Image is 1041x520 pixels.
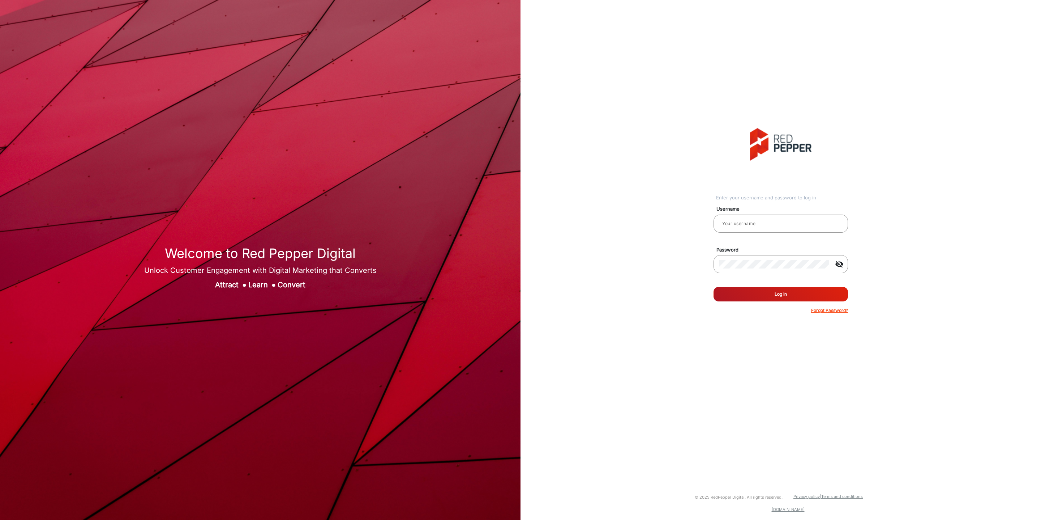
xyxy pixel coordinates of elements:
a: | [820,494,821,499]
span: ● [242,280,247,289]
div: Enter your username and password to log in [716,194,848,202]
input: Your username [719,219,842,228]
p: Forgot Password? [811,307,848,314]
a: Terms and conditions [821,494,863,499]
mat-icon: visibility_off [831,260,848,269]
div: Attract Learn Convert [144,279,377,290]
small: © 2025 RedPepper Digital. All rights reserved. [695,495,783,500]
button: Log In [714,287,848,301]
img: vmg-logo [750,128,811,161]
span: ● [271,280,276,289]
mat-label: Password [711,246,856,254]
mat-label: Username [711,206,856,213]
h1: Welcome to Red Pepper Digital [144,246,377,261]
div: Unlock Customer Engagement with Digital Marketing that Converts [144,265,377,276]
a: [DOMAIN_NAME] [772,507,805,512]
a: Privacy policy [793,494,820,499]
